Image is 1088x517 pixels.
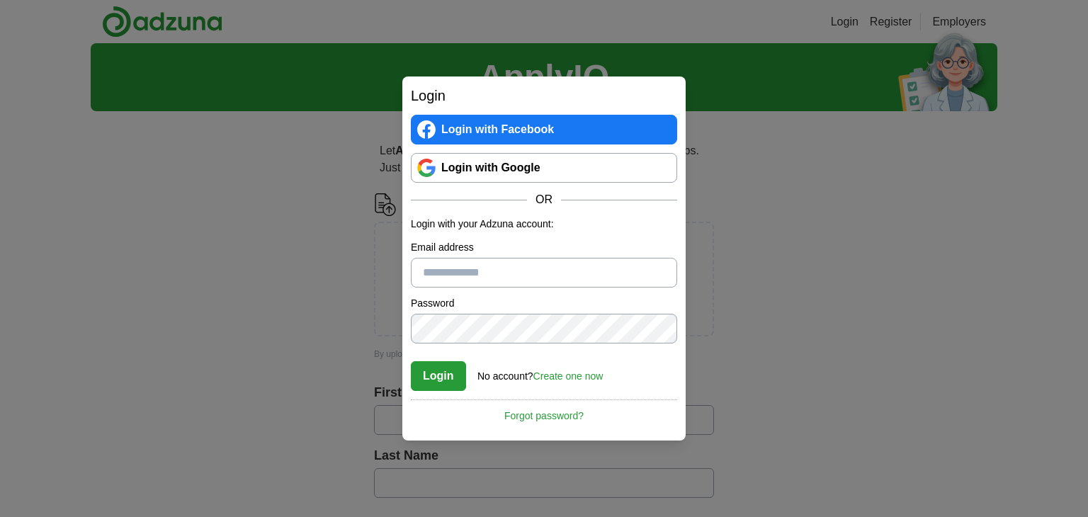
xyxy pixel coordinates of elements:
label: Password [411,296,677,311]
div: No account? [477,360,603,384]
h2: Login [411,85,677,106]
a: Login with Google [411,153,677,183]
p: Login with your Adzuna account: [411,217,677,232]
button: Login [411,361,466,391]
span: OR [527,191,561,208]
a: Create one now [533,370,603,382]
a: Login with Facebook [411,115,677,144]
a: Forgot password? [411,399,677,424]
label: Email address [411,240,677,255]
